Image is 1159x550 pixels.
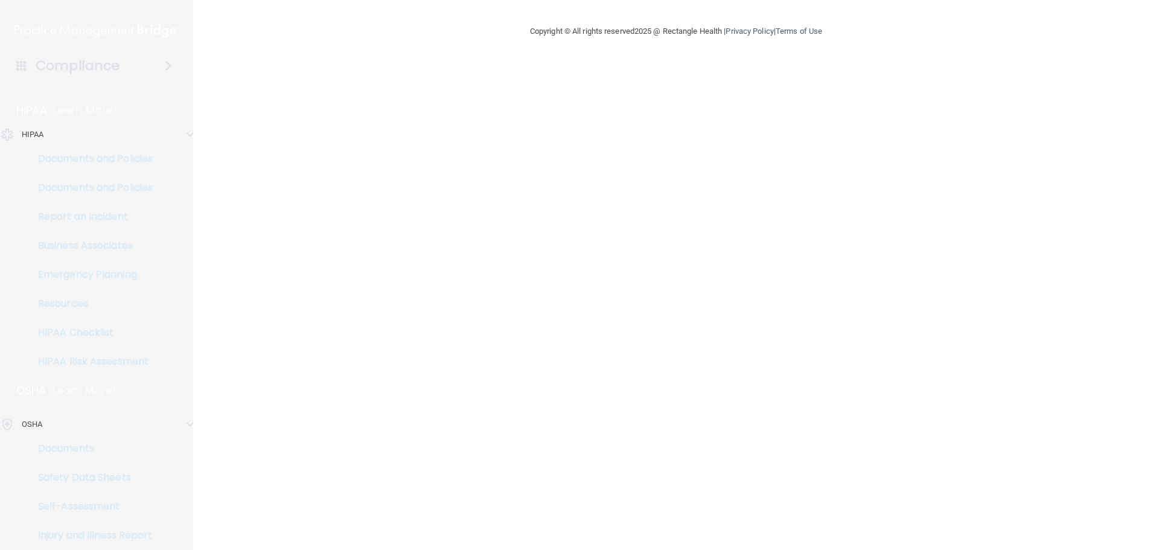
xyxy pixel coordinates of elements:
img: PMB logo [14,19,179,43]
p: Documents and Policies [8,153,173,165]
p: Resources [8,298,173,310]
p: Safety Data Sheets [8,472,173,484]
p: Documents and Policies [8,182,173,194]
p: Learn More! [53,383,117,398]
div: Copyright © All rights reserved 2025 @ Rectangle Health | | [456,12,896,51]
p: Self-Assessment [8,500,173,513]
p: Documents [8,443,173,455]
p: Emergency Planning [8,269,173,281]
p: Business Associates [8,240,173,252]
p: HIPAA [16,103,47,118]
p: HIPAA Checklist [8,327,173,339]
p: HIPAA Risk Assessment [8,356,173,368]
p: Injury and Illness Report [8,529,173,542]
p: HIPAA [22,127,44,142]
p: Learn More! [53,103,117,118]
p: OSHA [22,417,42,432]
p: Report an Incident [8,211,173,223]
p: OSHA [16,383,46,398]
a: Terms of Use [776,27,822,36]
h4: Compliance [36,57,120,74]
a: Privacy Policy [726,27,773,36]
